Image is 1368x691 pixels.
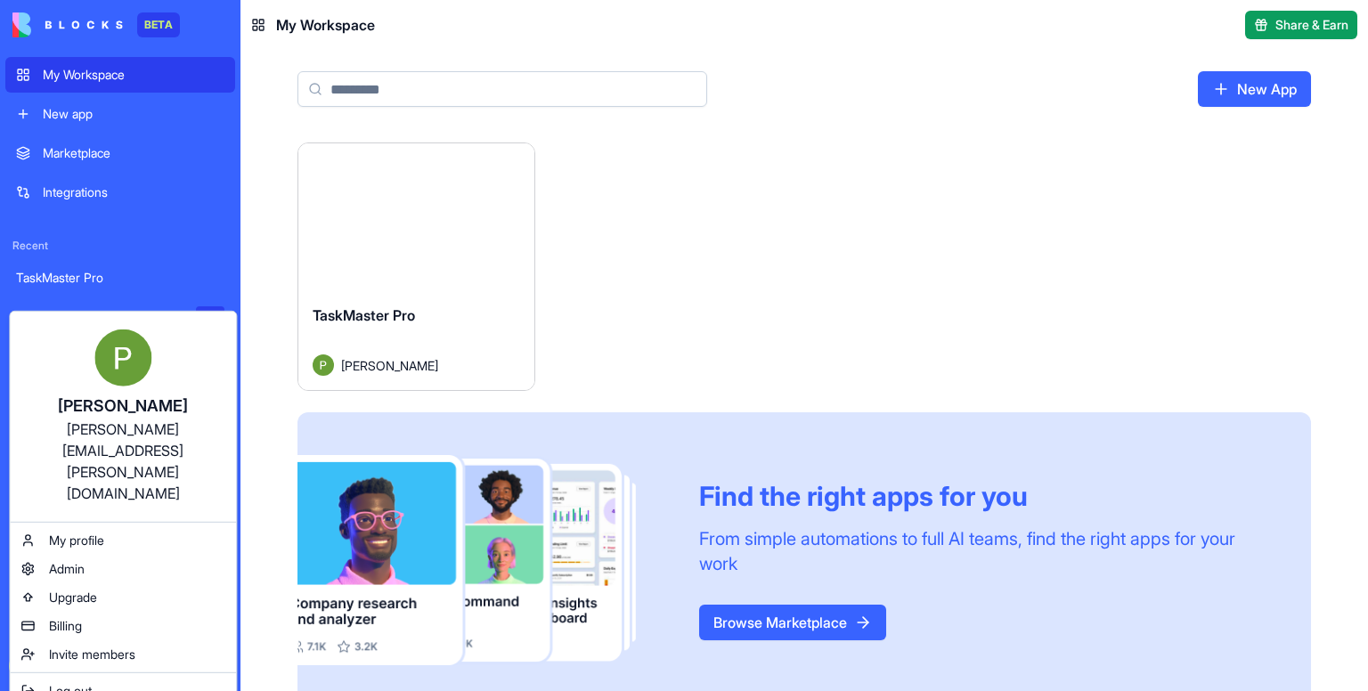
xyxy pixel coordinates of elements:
[94,329,151,386] img: ACg8ocLfel8VMyEst-A7MN3VK9KegjPbWeRJuGul1YppPo1bwNvRTA=s96-c
[49,589,97,606] span: Upgrade
[16,308,183,326] div: AI Logo Generator
[28,394,218,419] div: [PERSON_NAME]
[5,239,235,253] span: Recent
[13,555,232,583] a: Admin
[49,532,104,549] span: My profile
[196,306,224,328] div: TRY
[49,646,135,663] span: Invite members
[13,640,232,669] a: Invite members
[28,419,218,504] div: [PERSON_NAME][EMAIL_ADDRESS][PERSON_NAME][DOMAIN_NAME]
[13,612,232,640] a: Billing
[13,315,232,518] a: [PERSON_NAME][PERSON_NAME][EMAIL_ADDRESS][PERSON_NAME][DOMAIN_NAME]
[16,269,224,287] div: TaskMaster Pro
[49,617,82,635] span: Billing
[13,583,232,612] a: Upgrade
[49,560,85,578] span: Admin
[13,526,232,555] a: My profile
